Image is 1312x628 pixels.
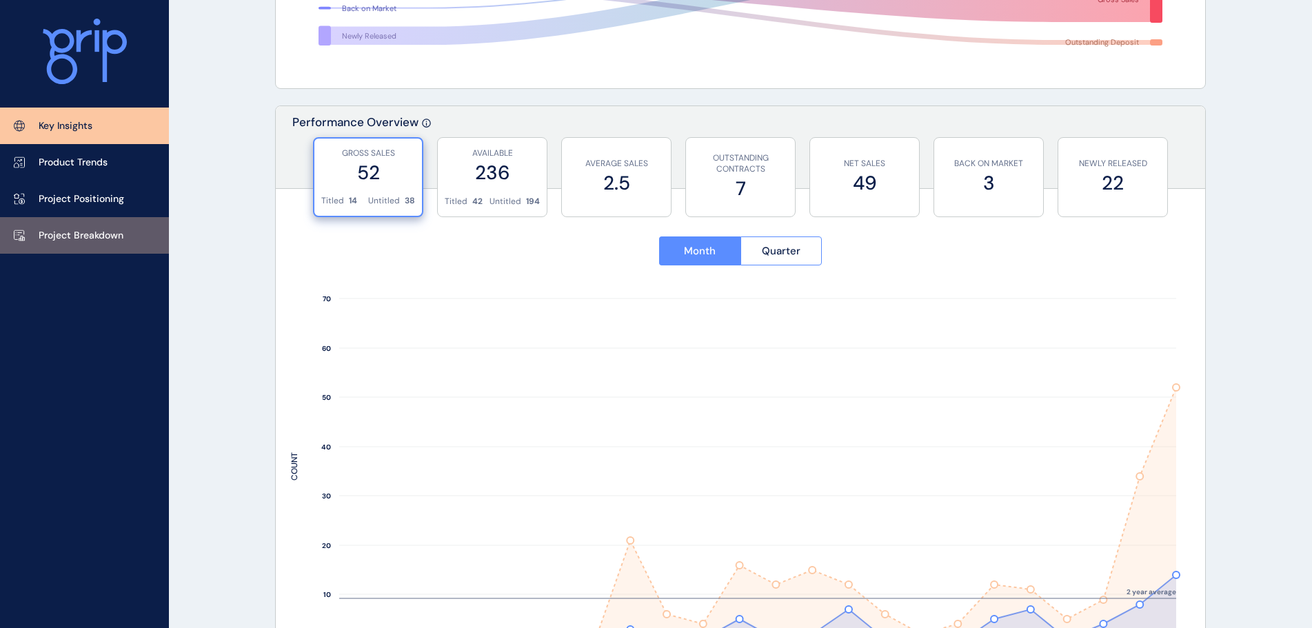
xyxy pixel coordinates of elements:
[817,158,912,170] p: NET SALES
[445,159,540,186] label: 236
[322,393,331,402] text: 50
[322,344,331,353] text: 60
[349,195,357,207] p: 14
[684,244,716,258] span: Month
[292,114,418,188] p: Performance Overview
[321,195,344,207] p: Titled
[659,236,740,265] button: Month
[1127,587,1176,596] text: 2 year average
[321,159,415,186] label: 52
[693,175,788,202] label: 7
[445,148,540,159] p: AVAILABLE
[323,590,331,599] text: 10
[1065,158,1160,170] p: NEWLY RELEASED
[321,148,415,159] p: GROSS SALES
[368,195,400,207] p: Untitled
[39,192,124,206] p: Project Positioning
[526,196,540,207] p: 194
[322,541,331,550] text: 20
[289,452,300,480] text: COUNT
[569,158,664,170] p: AVERAGE SALES
[762,244,800,258] span: Quarter
[490,196,521,207] p: Untitled
[39,156,108,170] p: Product Trends
[1065,170,1160,196] label: 22
[405,195,415,207] p: 38
[740,236,822,265] button: Quarter
[39,229,123,243] p: Project Breakdown
[321,443,331,452] text: 40
[941,170,1036,196] label: 3
[322,492,331,500] text: 30
[817,170,912,196] label: 49
[569,170,664,196] label: 2.5
[472,196,483,207] p: 42
[941,158,1036,170] p: BACK ON MARKET
[693,152,788,176] p: OUTSTANDING CONTRACTS
[323,294,331,303] text: 70
[39,119,92,133] p: Key Insights
[445,196,467,207] p: Titled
